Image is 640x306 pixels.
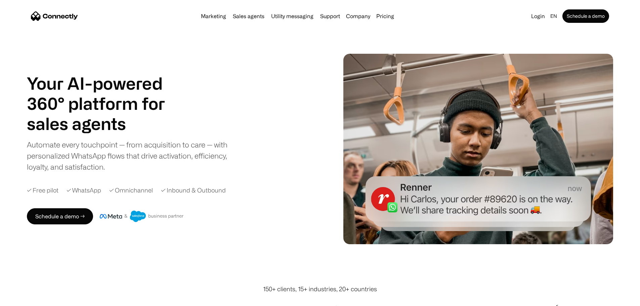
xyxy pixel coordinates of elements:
[344,11,372,21] div: Company
[7,294,40,304] aside: Language selected: English
[109,186,153,195] div: ✓ Omnichannel
[27,114,181,134] div: carousel
[374,13,397,19] a: Pricing
[27,73,181,114] h1: Your AI-powered 360° platform for
[100,211,184,222] img: Meta and Salesforce business partner badge.
[27,208,93,224] a: Schedule a demo →
[230,13,267,19] a: Sales agents
[161,186,226,195] div: ✓ Inbound & Outbound
[27,114,181,134] div: 1 of 4
[27,186,58,195] div: ✓ Free pilot
[263,285,377,294] div: 150+ clients, 15+ industries, 20+ countries
[528,11,548,21] a: Login
[13,294,40,304] ul: Language list
[268,13,316,19] a: Utility messaging
[67,186,101,195] div: ✓ WhatsApp
[27,114,181,134] h1: sales agents
[548,11,561,21] div: en
[31,11,78,21] a: home
[562,9,609,23] a: Schedule a demo
[550,11,557,21] div: en
[27,139,239,172] div: Automate every touchpoint — from acquisition to care — with personalized WhatsApp flows that driv...
[198,13,229,19] a: Marketing
[346,11,370,21] div: Company
[317,13,343,19] a: Support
